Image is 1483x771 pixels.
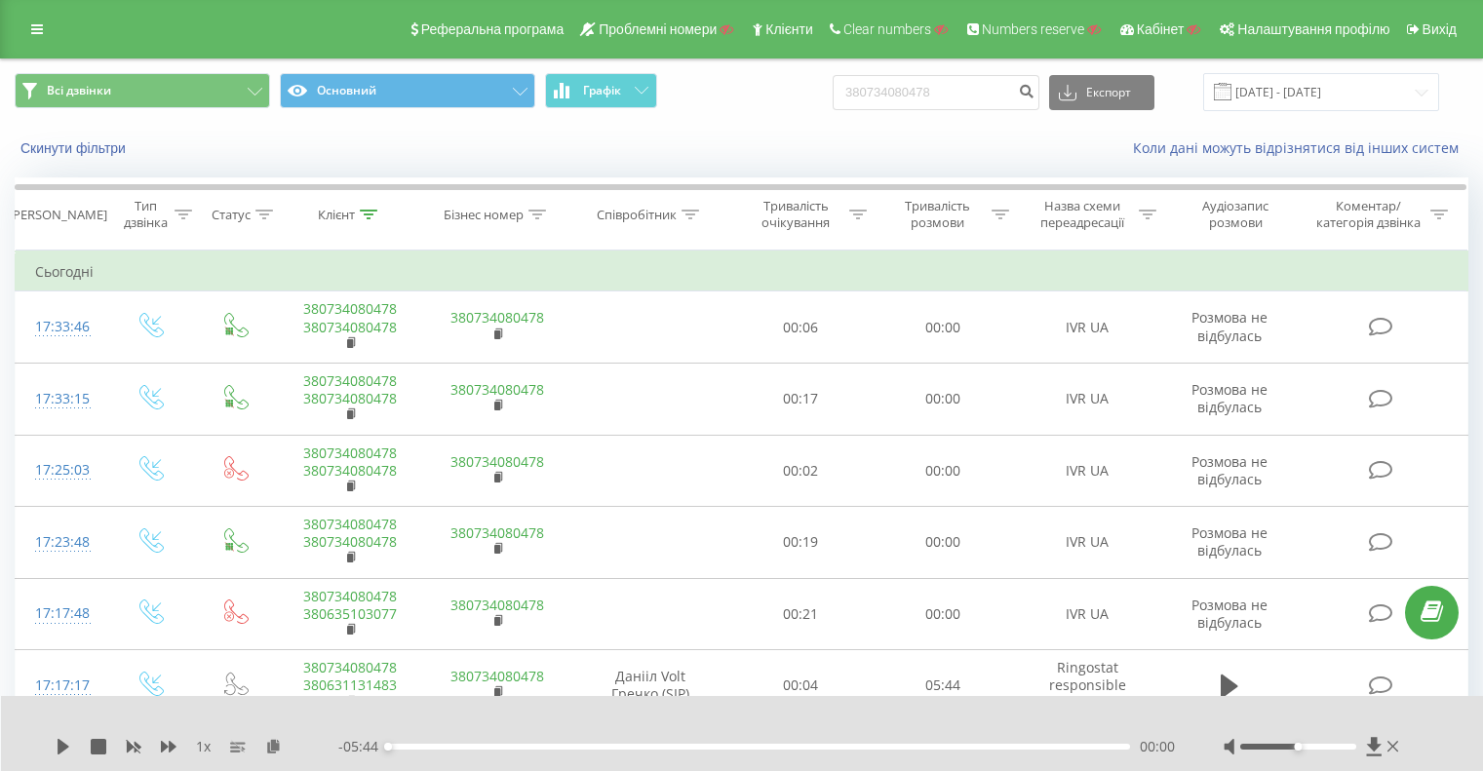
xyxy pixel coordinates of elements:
[545,73,657,108] button: Графік
[303,389,397,407] a: 380734080478
[384,743,392,751] div: Accessibility label
[1049,658,1126,712] span: Ringostat responsible ma...
[748,198,845,231] div: Тривалість очікування
[15,73,270,108] button: Всі дзвінки
[889,198,987,231] div: Тривалість розмови
[35,451,87,489] div: 17:25:03
[599,21,717,37] span: Проблемні номери
[303,371,397,390] a: 380734080478
[730,578,872,650] td: 00:21
[1191,452,1268,488] span: Розмова не відбулась
[450,596,544,614] a: 380734080478
[212,207,251,223] div: Статус
[730,435,872,507] td: 00:02
[450,308,544,327] a: 380734080478
[303,658,397,676] a: 380734080478
[47,83,111,98] span: Всі дзвінки
[1191,308,1268,344] span: Розмова не відбулась
[450,452,544,471] a: 380734080478
[1133,138,1468,157] a: Коли дані можуть відрізнятися вiд інших систем
[280,73,535,108] button: Основний
[35,380,87,418] div: 17:33:15
[9,207,107,223] div: [PERSON_NAME]
[982,21,1084,37] span: Numbers reserve
[730,507,872,579] td: 00:19
[303,515,397,533] a: 380734080478
[1294,743,1302,751] div: Accessibility label
[872,291,1013,364] td: 00:00
[1311,198,1425,231] div: Коментар/категорія дзвінка
[35,523,87,561] div: 17:23:48
[1140,737,1175,756] span: 00:00
[196,737,211,756] span: 1 x
[1049,75,1154,110] button: Експорт
[303,675,397,694] a: 380631131483
[571,650,730,722] td: Данііл Volt Гречко (SIP)
[730,291,872,364] td: 00:06
[730,363,872,435] td: 00:17
[123,198,169,231] div: Тип дзвінка
[450,380,544,399] a: 380734080478
[303,318,397,336] a: 380734080478
[16,252,1468,291] td: Сьогодні
[872,363,1013,435] td: 00:00
[1013,435,1160,507] td: IVR UA
[1137,21,1185,37] span: Кабінет
[303,604,397,623] a: 380635103077
[1013,507,1160,579] td: IVR UA
[35,308,87,346] div: 17:33:46
[1032,198,1134,231] div: Назва схеми переадресації
[872,650,1013,722] td: 05:44
[843,21,931,37] span: Clear numbers
[730,650,872,722] td: 00:04
[35,595,87,633] div: 17:17:48
[1191,380,1268,416] span: Розмова не відбулась
[303,443,397,462] a: 380734080478
[872,435,1013,507] td: 00:00
[1179,198,1293,231] div: Аудіозапис розмови
[303,461,397,480] a: 380734080478
[450,523,544,542] a: 380734080478
[303,299,397,318] a: 380734080478
[338,737,388,756] span: - 05:44
[872,507,1013,579] td: 00:00
[1423,21,1457,37] span: Вихід
[15,139,136,157] button: Скинути фільтри
[1191,523,1268,559] span: Розмова не відбулась
[1191,596,1268,632] span: Розмова не відбулась
[303,532,397,551] a: 380734080478
[450,667,544,685] a: 380734080478
[1237,21,1389,37] span: Налаштування профілю
[765,21,813,37] span: Клієнти
[1013,578,1160,650] td: IVR UA
[872,578,1013,650] td: 00:00
[833,75,1039,110] input: Пошук за номером
[35,667,87,705] div: 17:17:17
[1013,363,1160,435] td: IVR UA
[318,207,355,223] div: Клієнт
[1013,291,1160,364] td: IVR UA
[421,21,565,37] span: Реферальна програма
[444,207,524,223] div: Бізнес номер
[303,587,397,605] a: 380734080478
[583,84,621,97] span: Графік
[597,207,677,223] div: Співробітник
